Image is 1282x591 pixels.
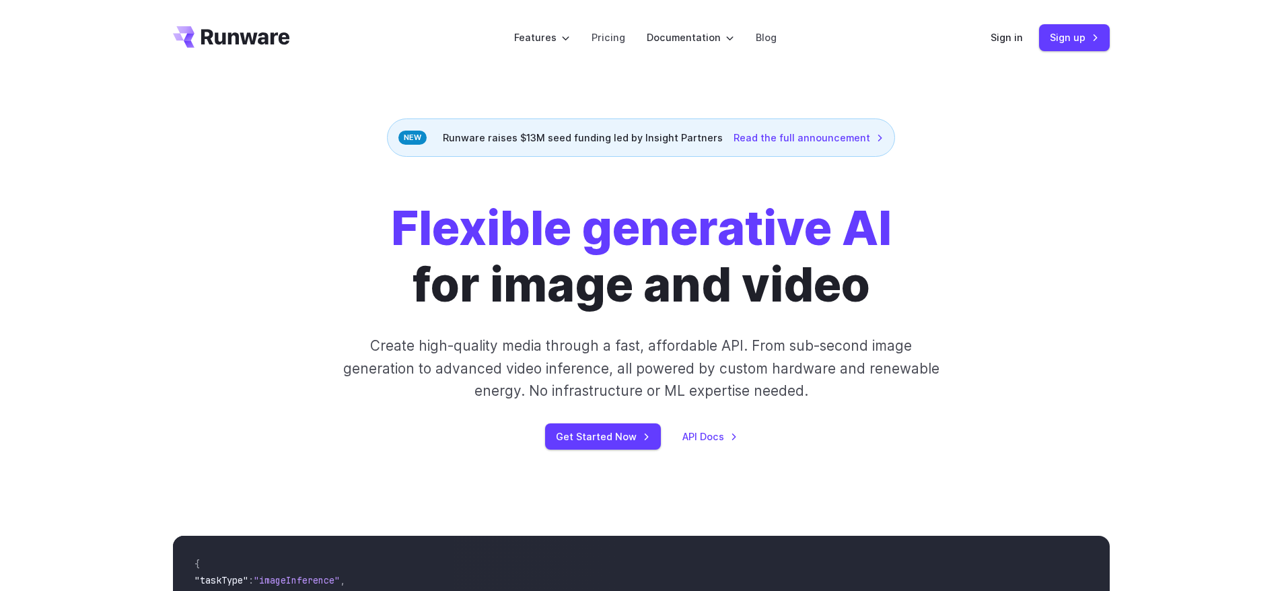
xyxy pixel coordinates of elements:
a: Sign up [1039,24,1110,50]
p: Create high-quality media through a fast, affordable API. From sub-second image generation to adv... [341,335,941,402]
span: { [194,558,200,570]
label: Documentation [647,30,734,45]
strong: Flexible generative AI [391,199,892,256]
a: Sign in [991,30,1023,45]
div: Runware raises $13M seed funding led by Insight Partners [387,118,895,157]
span: : [248,574,254,586]
span: , [340,574,345,586]
a: Go to / [173,26,290,48]
a: API Docs [682,429,738,444]
a: Pricing [592,30,625,45]
span: "imageInference" [254,574,340,586]
a: Get Started Now [545,423,661,450]
span: "taskType" [194,574,248,586]
h1: for image and video [391,200,892,313]
label: Features [514,30,570,45]
a: Blog [756,30,777,45]
a: Read the full announcement [734,130,884,145]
